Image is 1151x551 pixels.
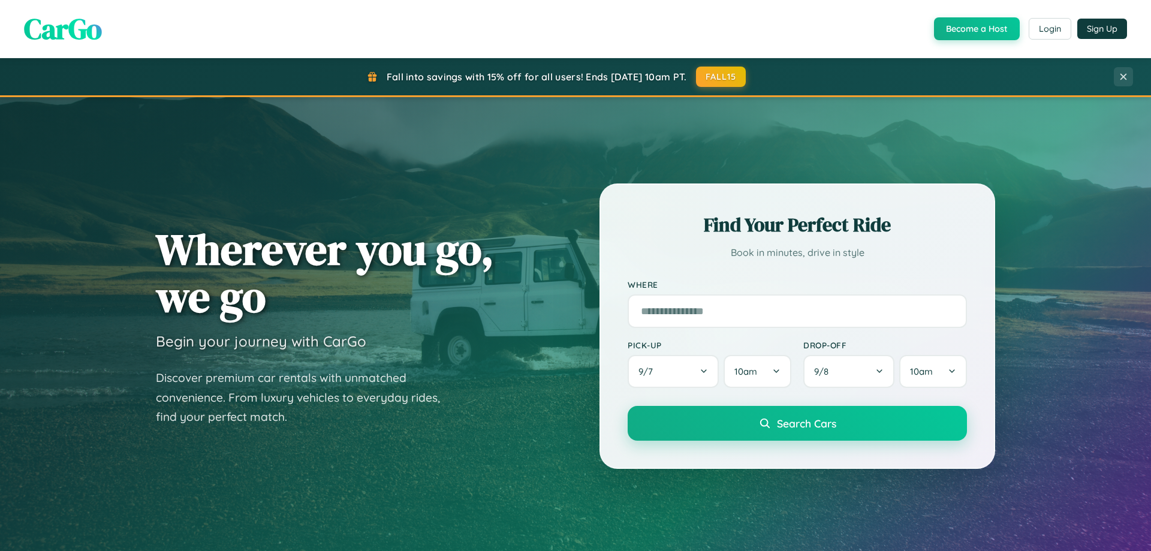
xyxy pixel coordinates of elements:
[899,355,967,388] button: 10am
[24,9,102,49] span: CarGo
[934,17,1020,40] button: Become a Host
[628,340,791,350] label: Pick-up
[910,366,933,377] span: 10am
[814,366,834,377] span: 9 / 8
[628,244,967,261] p: Book in minutes, drive in style
[156,332,366,350] h3: Begin your journey with CarGo
[696,67,746,87] button: FALL15
[156,368,456,427] p: Discover premium car rentals with unmatched convenience. From luxury vehicles to everyday rides, ...
[628,279,967,290] label: Where
[156,225,494,320] h1: Wherever you go, we go
[734,366,757,377] span: 10am
[1029,18,1071,40] button: Login
[628,355,719,388] button: 9/7
[777,417,836,430] span: Search Cars
[724,355,791,388] button: 10am
[628,212,967,238] h2: Find Your Perfect Ride
[638,366,659,377] span: 9 / 7
[387,71,687,83] span: Fall into savings with 15% off for all users! Ends [DATE] 10am PT.
[803,340,967,350] label: Drop-off
[628,406,967,441] button: Search Cars
[803,355,894,388] button: 9/8
[1077,19,1127,39] button: Sign Up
